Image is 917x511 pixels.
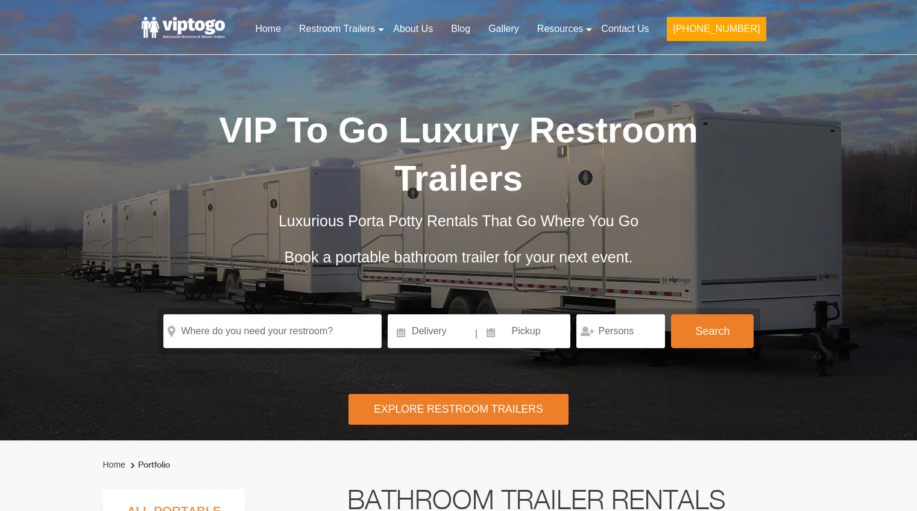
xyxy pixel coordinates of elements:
a: About Us [384,16,442,42]
input: Pickup [479,314,571,348]
span: Book a portable bathroom trailer for your next event. [284,249,632,265]
a: Restroom Trailers [290,16,384,42]
input: Persons [576,314,665,348]
input: Delivery [388,314,474,348]
button: [PHONE_NUMBER] [667,17,766,41]
a: Resources [528,16,592,42]
li: Portfolio [128,458,170,472]
input: Where do you need your restroom? [163,314,382,348]
a: Contact Us [592,16,658,42]
a: [PHONE_NUMBER] [658,16,775,48]
button: Search [671,314,754,348]
a: Gallery [479,16,528,42]
div: Explore Restroom Trailers [348,394,569,425]
a: Home [246,16,290,42]
span: VIP To Go Luxury Restroom Trailers [219,110,698,198]
span: | [475,314,477,353]
a: Home [103,460,125,469]
a: Blog [442,16,479,42]
span: Luxurious Porta Potty Rentals That Go Where You Go [279,212,638,229]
